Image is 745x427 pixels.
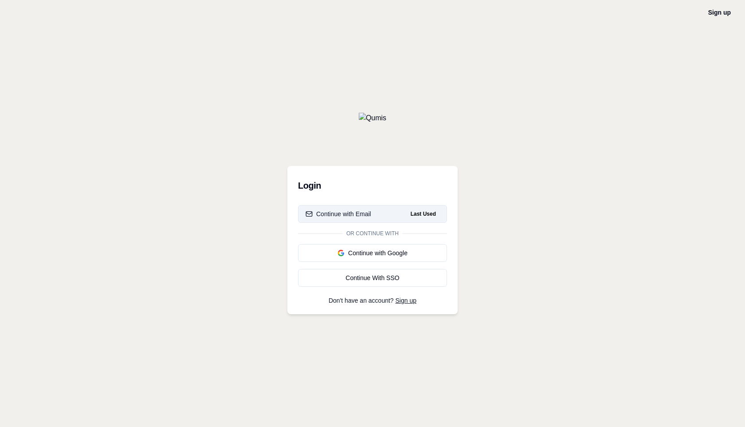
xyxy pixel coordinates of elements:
span: Last Used [407,209,439,219]
span: Or continue with [343,230,402,237]
a: Sign up [708,9,731,16]
h3: Login [298,177,447,194]
button: Continue with EmailLast Used [298,205,447,223]
p: Don't have an account? [298,297,447,304]
a: Sign up [396,297,416,304]
div: Continue with Google [306,249,439,257]
a: Continue With SSO [298,269,447,287]
div: Continue with Email [306,210,371,218]
div: Continue With SSO [306,273,439,282]
img: Qumis [359,113,386,123]
button: Continue with Google [298,244,447,262]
